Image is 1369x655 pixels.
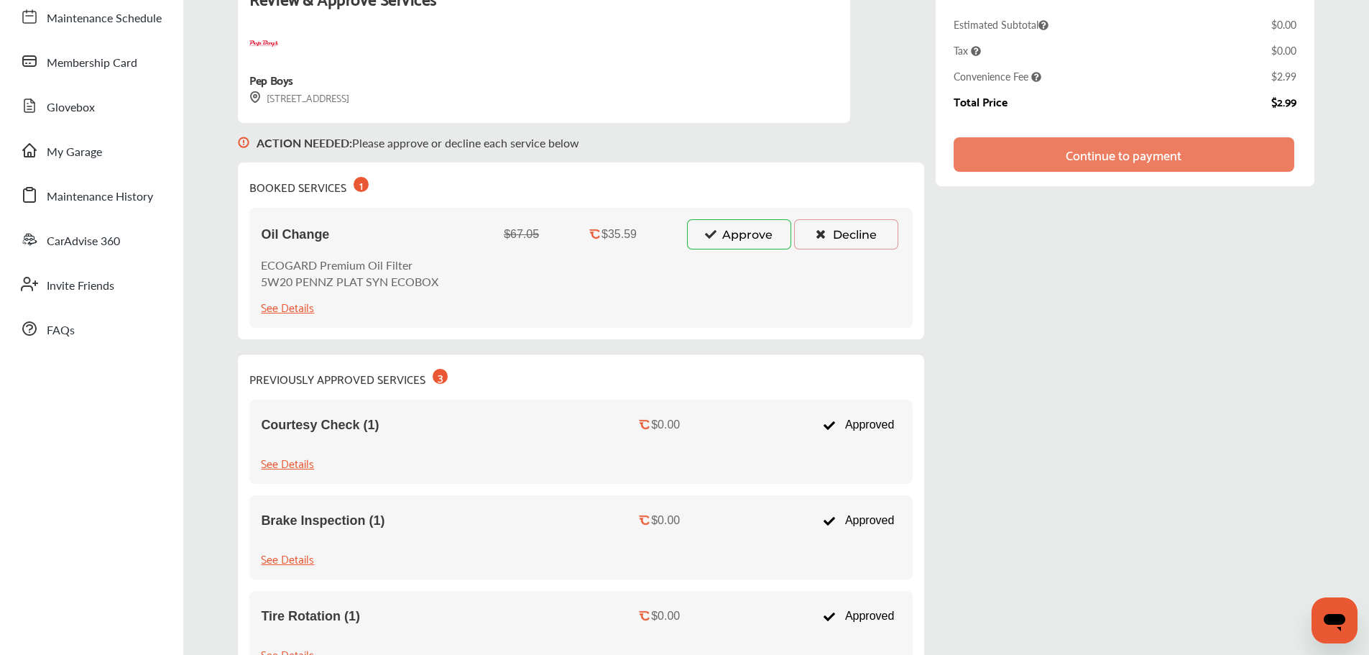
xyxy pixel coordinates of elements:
[794,219,898,249] button: Decline
[687,219,791,249] button: Approve
[13,42,169,80] a: Membership Card
[47,99,95,117] span: Glovebox
[47,232,120,251] span: CarAdvise 360
[816,507,901,534] div: Approved
[13,176,169,214] a: Maintenance History
[816,603,901,630] div: Approved
[249,174,369,196] div: BOOKED SERVICES
[249,91,261,104] img: svg+xml;base64,PHN2ZyB3aWR0aD0iMTYiIGhlaWdodD0iMTciIHZpZXdCb3g9IjAgMCAxNiAxNyIgZmlsbD0ibm9uZSIgeG...
[238,123,249,162] img: svg+xml;base64,PHN2ZyB3aWR0aD0iMTYiIGhlaWdodD0iMTciIHZpZXdCb3g9IjAgMCAxNiAxNyIgZmlsbD0ibm9uZSIgeG...
[954,17,1048,32] span: Estimated Subtotal
[261,273,438,290] p: 5W20 PENNZ PLAT SYN ECOBOX
[249,70,292,89] div: Pep Boys
[354,177,369,192] div: 1
[261,513,384,528] span: Brake Inspection (1)
[261,418,379,433] span: Courtesy Check (1)
[249,366,448,388] div: PREVIOUSLY APPROVED SERVICES
[1066,147,1181,162] div: Continue to payment
[954,43,981,58] span: Tax
[257,134,352,151] b: ACTION NEEDED :
[651,514,680,527] div: $0.00
[954,69,1041,83] span: Convenience Fee
[257,134,579,151] p: Please approve or decline each service below
[261,609,360,624] span: Tire Rotation (1)
[13,87,169,124] a: Glovebox
[47,9,162,28] span: Maintenance Schedule
[433,369,448,384] div: 3
[261,549,314,568] div: See Details
[249,29,278,58] img: logo-pepboys.png
[47,54,137,73] span: Membership Card
[261,297,314,316] div: See Details
[261,257,438,273] p: ECOGARD Premium Oil Filter
[47,188,153,206] span: Maintenance History
[47,277,114,296] span: Invite Friends
[954,95,1008,108] div: Total Price
[816,411,901,439] div: Approved
[504,228,539,241] div: $67.05
[13,132,169,169] a: My Garage
[1271,17,1296,32] div: $0.00
[1271,43,1296,58] div: $0.00
[651,610,680,623] div: $0.00
[1271,69,1296,83] div: $2.99
[47,321,75,340] span: FAQs
[47,143,102,162] span: My Garage
[249,89,349,106] div: [STREET_ADDRESS]
[261,227,329,242] span: Oil Change
[601,228,637,241] div: $35.59
[13,265,169,303] a: Invite Friends
[1312,597,1358,643] iframe: Button to launch messaging window
[1271,95,1296,108] div: $2.99
[13,310,169,347] a: FAQs
[651,418,680,431] div: $0.00
[261,453,314,472] div: See Details
[13,221,169,258] a: CarAdvise 360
